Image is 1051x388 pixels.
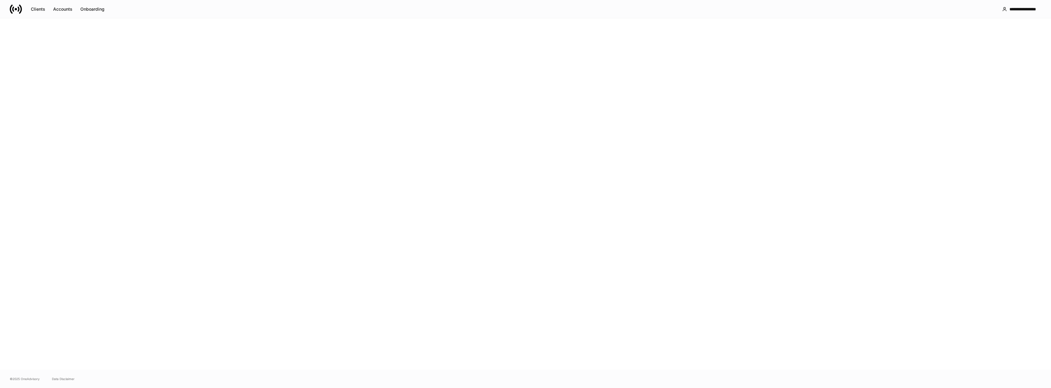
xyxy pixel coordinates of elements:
div: Onboarding [80,7,104,11]
div: Clients [31,7,45,11]
button: Accounts [49,4,76,14]
button: Clients [27,4,49,14]
div: Accounts [53,7,72,11]
a: Data Disclaimer [52,376,75,381]
button: Onboarding [76,4,108,14]
span: © 2025 OneAdvisory [10,376,40,381]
